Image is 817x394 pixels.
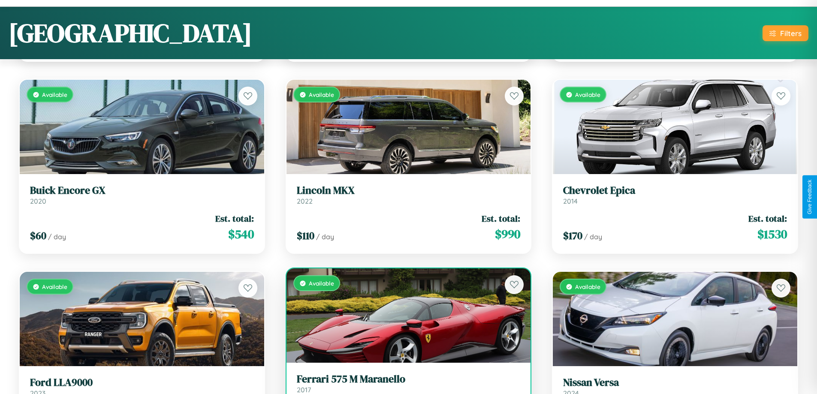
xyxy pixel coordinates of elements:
span: Est. total: [482,212,520,225]
span: 2017 [297,385,311,394]
h3: Chevrolet Epica [563,184,787,197]
span: $ 540 [228,226,254,243]
h1: [GEOGRAPHIC_DATA] [9,15,252,51]
a: Buick Encore GX2020 [30,184,254,205]
h3: Lincoln MKX [297,184,521,197]
span: / day [316,232,334,241]
span: Available [575,91,600,98]
span: Available [575,283,600,290]
span: / day [48,232,66,241]
h3: Ford LLA9000 [30,376,254,389]
span: Available [309,280,334,287]
h3: Ferrari 575 M Maranello [297,373,521,385]
span: Available [42,91,67,98]
a: Lincoln MKX2022 [297,184,521,205]
h3: Nissan Versa [563,376,787,389]
span: Available [42,283,67,290]
a: Ferrari 575 M Maranello2017 [297,373,521,394]
button: Filters [763,25,808,41]
h3: Buick Encore GX [30,184,254,197]
span: $ 170 [563,229,582,243]
div: Give Feedback [807,180,813,214]
span: 2022 [297,197,313,205]
span: $ 60 [30,229,46,243]
span: $ 990 [495,226,520,243]
span: $ 110 [297,229,314,243]
span: Available [309,91,334,98]
span: 2020 [30,197,46,205]
span: 2014 [563,197,578,205]
span: $ 1530 [757,226,787,243]
div: Filters [780,29,802,38]
span: / day [584,232,602,241]
span: Est. total: [215,212,254,225]
a: Chevrolet Epica2014 [563,184,787,205]
span: Est. total: [748,212,787,225]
